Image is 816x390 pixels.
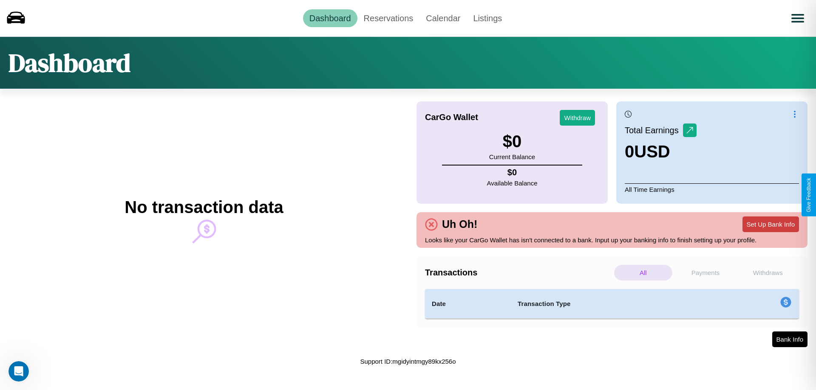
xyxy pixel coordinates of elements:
[8,361,29,382] iframe: Intercom live chat
[357,9,420,27] a: Reservations
[419,9,467,27] a: Calendar
[518,299,711,309] h4: Transaction Type
[438,218,482,230] h4: Uh Oh!
[425,234,799,246] p: Looks like your CarGo Wallet has isn't connected to a bank. Input up your banking info to finish ...
[487,177,538,189] p: Available Balance
[786,6,810,30] button: Open menu
[625,123,683,138] p: Total Earnings
[560,110,595,126] button: Withdraw
[425,112,478,122] h4: CarGo Wallet
[614,265,672,281] p: All
[467,9,508,27] a: Listings
[806,178,812,212] div: Give Feedback
[303,9,357,27] a: Dashboard
[625,183,799,195] p: All Time Earnings
[425,289,799,319] table: simple table
[489,151,535,163] p: Current Balance
[739,265,797,281] p: Withdraws
[625,142,697,161] h3: 0 USD
[677,265,735,281] p: Payments
[425,268,612,278] h4: Transactions
[125,198,283,217] h2: No transaction data
[742,216,799,232] button: Set Up Bank Info
[487,168,538,177] h4: $ 0
[360,356,456,367] p: Support ID: mgidyintmgy89kx256o
[432,299,504,309] h4: Date
[772,331,807,347] button: Bank Info
[489,132,535,151] h3: $ 0
[8,45,130,80] h1: Dashboard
